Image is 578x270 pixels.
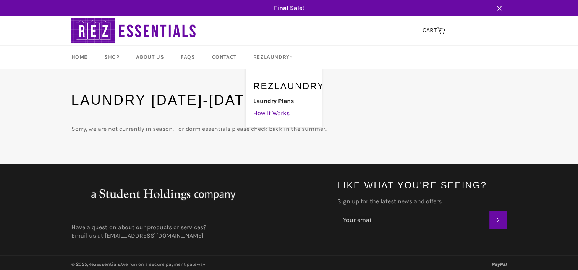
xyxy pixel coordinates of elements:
a: [EMAIL_ADDRESS][DOMAIN_NAME] [105,232,204,239]
small: © 2025, . [71,261,205,267]
a: FAQs [173,46,202,68]
img: aStudentHoldingsNFPcompany_large.png [71,179,255,209]
p: Sorry, we are not currently in season. For dorm essentials please check back in the summer. [71,125,507,133]
a: We run on a secure payment gateway [121,261,205,267]
span: Final Sale! [64,4,515,12]
div: Have a question about our products or services? Email us at: [64,223,330,240]
a: About Us [128,46,172,68]
h1: Laundry [DATE]-[DATE] [71,91,289,110]
a: CART [419,22,449,39]
input: Your email [337,211,489,229]
a: Home [64,46,95,68]
a: RezLaundry [246,46,301,68]
img: RezEssentials [71,16,198,45]
h5: RezLaundry [253,80,324,92]
div: RezLaundry [246,68,322,127]
a: Shop [97,46,127,68]
a: RezEssentials [88,261,120,267]
a: Contact [204,46,244,68]
a: How It Works [249,107,314,119]
label: Sign up for the latest news and offers [337,197,507,206]
a: Laundry Plans [249,95,314,107]
h4: Like what you're seeing? [337,179,507,191]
